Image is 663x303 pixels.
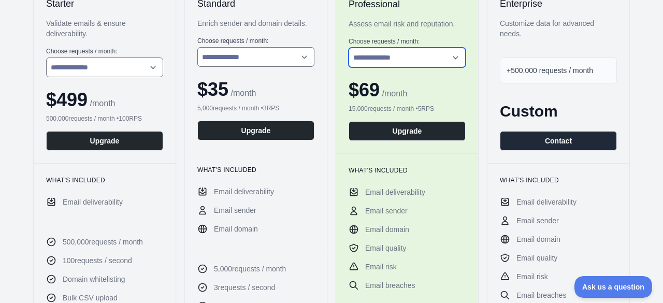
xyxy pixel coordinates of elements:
[365,187,425,197] span: Email deliverability
[500,176,617,184] h3: What's included
[214,205,256,215] span: Email sender
[214,186,274,197] span: Email deliverability
[365,206,408,216] span: Email sender
[516,215,559,226] span: Email sender
[349,166,466,175] h3: What's included
[197,166,314,174] h3: What's included
[574,276,653,298] iframe: Toggle Customer Support
[516,197,576,207] span: Email deliverability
